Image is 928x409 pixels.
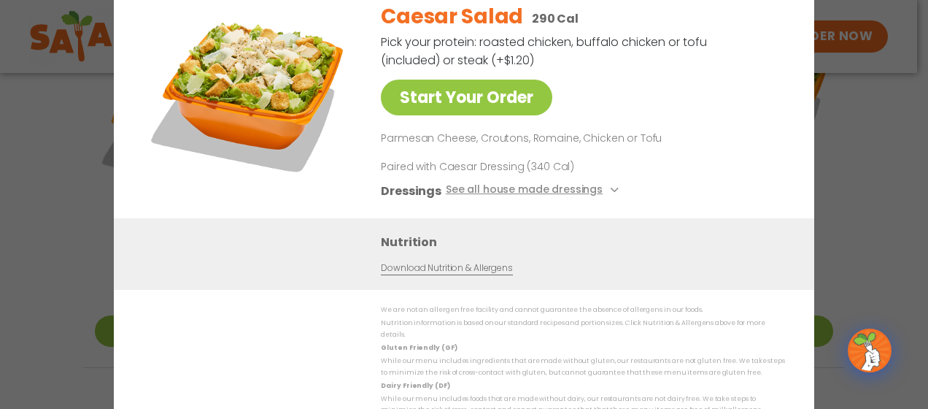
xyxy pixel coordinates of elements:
a: Start Your Order [381,80,552,115]
h3: Dressings [381,182,441,200]
img: wpChatIcon [849,330,890,371]
p: Parmesan Cheese, Croutons, Romaine, Chicken or Tofu [381,130,779,148]
p: Paired with Caesar Dressing (340 Cal) [381,159,651,175]
a: Download Nutrition & Allergens [381,261,512,275]
p: We are not an allergen free facility and cannot guarantee the absence of allergens in our foods. [381,305,785,316]
strong: Gluten Friendly (GF) [381,343,457,352]
strong: Dairy Friendly (DF) [381,381,449,390]
h3: Nutrition [381,233,792,251]
p: Nutrition information is based on our standard recipes and portion sizes. Click Nutrition & Aller... [381,318,785,340]
button: See all house made dressings [446,182,623,200]
h2: Caesar Salad [381,1,523,32]
p: While our menu includes ingredients that are made without gluten, our restaurants are not gluten ... [381,356,785,378]
p: Pick your protein: roasted chicken, buffalo chicken or tofu (included) or steak (+$1.20) [381,33,709,69]
p: 290 Cal [532,9,579,28]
